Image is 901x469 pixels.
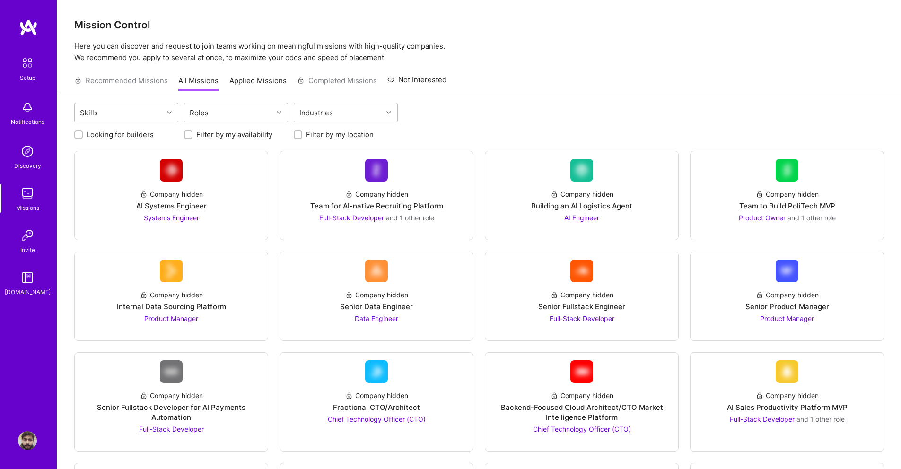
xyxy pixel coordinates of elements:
[160,360,183,383] img: Company Logo
[365,159,388,182] img: Company Logo
[18,268,37,287] img: guide book
[493,402,671,422] div: Backend-Focused Cloud Architect/CTO Market Intelligence Platform
[727,402,848,412] div: AI Sales Productivity Platform MVP
[756,189,819,199] div: Company hidden
[698,260,876,333] a: Company LogoCompany hiddenSenior Product ManagerProduct Manager
[776,360,798,383] img: Company Logo
[756,391,819,400] div: Company hidden
[551,189,613,199] div: Company hidden
[756,290,819,300] div: Company hidden
[144,314,198,322] span: Product Manager
[739,214,786,222] span: Product Owner
[87,130,154,139] label: Looking for builders
[16,431,39,450] a: User Avatar
[288,159,465,232] a: Company LogoCompany hiddenTeam for AI-native Recruiting PlatformFull-Stack Developer and 1 other ...
[345,290,408,300] div: Company hidden
[297,106,335,120] div: Industries
[698,360,876,443] a: Company LogoCompany hiddenAI Sales Productivity Platform MVPFull-Stack Developer and 1 other role
[365,260,388,282] img: Company Logo
[277,110,281,115] i: icon Chevron
[340,302,413,312] div: Senior Data Engineer
[196,130,272,139] label: Filter by my availability
[698,159,876,232] a: Company LogoCompany hiddenTeam to Build PoliTech MVPProduct Owner and 1 other role
[5,287,51,297] div: [DOMAIN_NAME]
[140,189,203,199] div: Company hidden
[140,391,203,400] div: Company hidden
[74,41,884,63] p: Here you can discover and request to join teams working on meaningful missions with high-quality ...
[140,290,203,300] div: Company hidden
[533,425,631,433] span: Chief Technology Officer (CTO)
[144,214,199,222] span: Systems Engineer
[82,360,260,443] a: Company LogoCompany hiddenSenior Fullstack Developer for AI Payments AutomationFull-Stack Developer
[310,201,443,211] div: Team for AI-native Recruiting Platform
[386,110,391,115] i: icon Chevron
[386,214,434,222] span: and 1 other role
[345,391,408,400] div: Company hidden
[18,184,37,203] img: teamwork
[328,415,426,423] span: Chief Technology Officer (CTO)
[345,189,408,199] div: Company hidden
[82,260,260,333] a: Company LogoCompany hiddenInternal Data Sourcing PlatformProduct Manager
[319,214,384,222] span: Full-Stack Developer
[306,130,374,139] label: Filter by my location
[139,425,204,433] span: Full-Stack Developer
[760,314,814,322] span: Product Manager
[538,302,625,312] div: Senior Fullstack Engineer
[178,76,219,91] a: All Missions
[551,391,613,400] div: Company hidden
[18,98,37,117] img: bell
[17,53,37,73] img: setup
[229,76,287,91] a: Applied Missions
[564,214,599,222] span: AI Engineer
[82,402,260,422] div: Senior Fullstack Developer for AI Payments Automation
[167,110,172,115] i: icon Chevron
[74,19,884,31] h3: Mission Control
[551,290,613,300] div: Company hidden
[82,159,260,232] a: Company LogoCompany hiddenAI Systems EngineerSystems Engineer
[187,106,211,120] div: Roles
[14,161,41,171] div: Discovery
[570,260,593,282] img: Company Logo
[493,360,671,443] a: Company LogoCompany hiddenBackend-Focused Cloud Architect/CTO Market Intelligence PlatformChief T...
[288,360,465,443] a: Company LogoCompany hiddenFractional CTO/ArchitectChief Technology Officer (CTO)
[550,314,614,322] span: Full-Stack Developer
[745,302,829,312] div: Senior Product Manager
[160,260,183,282] img: Company Logo
[18,431,37,450] img: User Avatar
[18,226,37,245] img: Invite
[493,159,671,232] a: Company LogoCompany hiddenBuilding an AI Logistics AgentAI Engineer
[18,142,37,161] img: discovery
[570,360,593,383] img: Company Logo
[117,302,226,312] div: Internal Data Sourcing Platform
[16,203,39,213] div: Missions
[730,415,795,423] span: Full-Stack Developer
[288,260,465,333] a: Company LogoCompany hiddenSenior Data EngineerData Engineer
[136,201,207,211] div: AI Systems Engineer
[776,260,798,282] img: Company Logo
[333,402,420,412] div: Fractional CTO/Architect
[787,214,836,222] span: and 1 other role
[387,74,446,91] a: Not Interested
[11,117,44,127] div: Notifications
[776,159,798,182] img: Company Logo
[355,314,398,322] span: Data Engineer
[19,19,38,36] img: logo
[796,415,845,423] span: and 1 other role
[365,360,388,383] img: Company Logo
[20,73,35,83] div: Setup
[570,159,593,182] img: Company Logo
[160,159,183,182] img: Company Logo
[20,245,35,255] div: Invite
[493,260,671,333] a: Company LogoCompany hiddenSenior Fullstack EngineerFull-Stack Developer
[531,201,632,211] div: Building an AI Logistics Agent
[78,106,100,120] div: Skills
[739,201,835,211] div: Team to Build PoliTech MVP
